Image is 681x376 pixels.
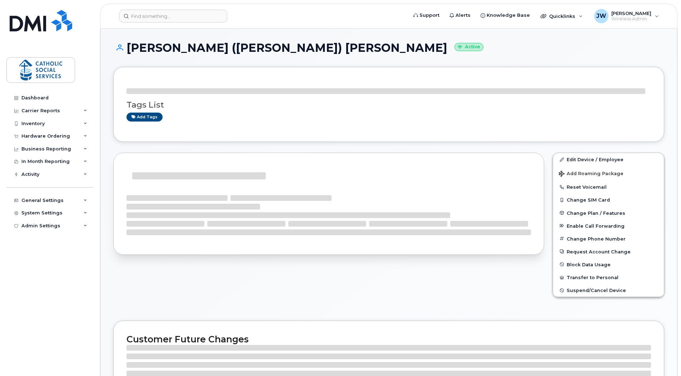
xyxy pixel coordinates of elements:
span: Add Roaming Package [559,171,623,178]
button: Suspend/Cancel Device [553,284,664,297]
a: Edit Device / Employee [553,153,664,166]
button: Change SIM Card [553,193,664,206]
span: Enable Call Forwarding [567,223,625,228]
button: Enable Call Forwarding [553,219,664,232]
a: Add tags [126,113,163,122]
small: Active [454,43,483,51]
h2: Customer Future Changes [126,334,651,345]
h1: [PERSON_NAME] ([PERSON_NAME]) [PERSON_NAME] [113,41,664,54]
button: Block Data Usage [553,258,664,271]
button: Add Roaming Package [553,166,664,180]
button: Reset Voicemail [553,180,664,193]
button: Change Plan / Features [553,207,664,219]
span: Suspend/Cancel Device [567,288,626,293]
button: Request Account Change [553,245,664,258]
span: Change Plan / Features [567,210,625,216]
h3: Tags List [126,100,651,109]
button: Transfer to Personal [553,271,664,284]
button: Change Phone Number [553,232,664,245]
